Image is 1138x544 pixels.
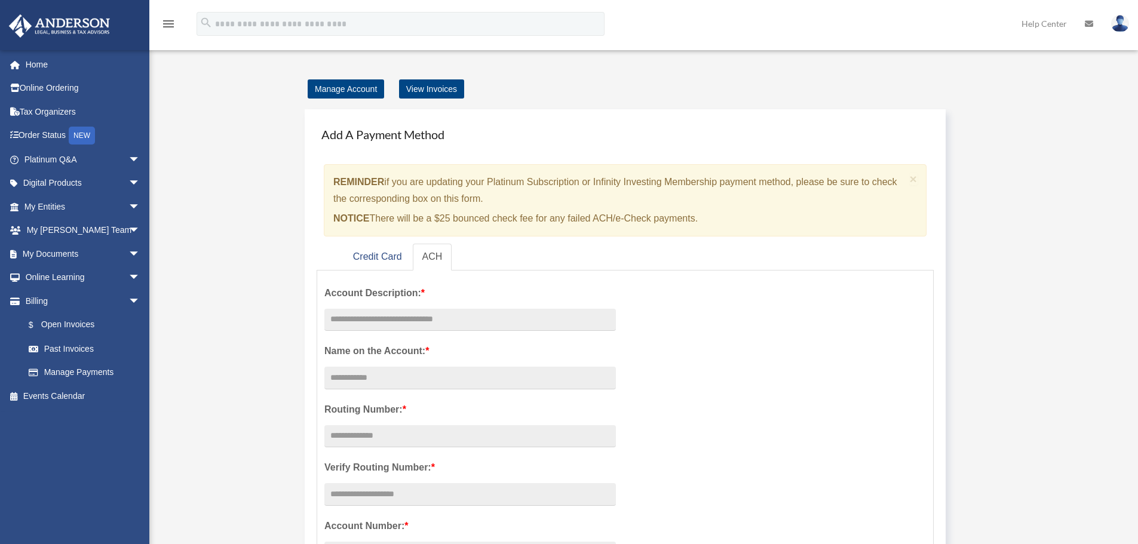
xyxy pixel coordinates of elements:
[161,17,176,31] i: menu
[17,337,158,361] a: Past Invoices
[8,53,158,76] a: Home
[69,127,95,145] div: NEW
[128,266,152,290] span: arrow_drop_down
[128,289,152,314] span: arrow_drop_down
[343,244,412,271] a: Credit Card
[324,518,616,534] label: Account Number:
[324,285,616,302] label: Account Description:
[910,173,918,185] button: Close
[308,79,384,99] a: Manage Account
[324,459,616,476] label: Verify Routing Number:
[8,76,158,100] a: Online Ordering
[8,147,158,171] a: Platinum Q&Aarrow_drop_down
[128,195,152,219] span: arrow_drop_down
[5,14,114,38] img: Anderson Advisors Platinum Portal
[8,242,158,266] a: My Documentsarrow_drop_down
[1111,15,1129,32] img: User Pic
[333,177,384,187] strong: REMINDER
[17,361,152,385] a: Manage Payments
[200,16,213,29] i: search
[128,147,152,172] span: arrow_drop_down
[128,219,152,243] span: arrow_drop_down
[35,318,41,333] span: $
[8,195,158,219] a: My Entitiesarrow_drop_down
[8,384,158,408] a: Events Calendar
[317,121,934,147] h4: Add A Payment Method
[161,21,176,31] a: menu
[8,289,158,313] a: Billingarrow_drop_down
[8,124,158,148] a: Order StatusNEW
[128,242,152,266] span: arrow_drop_down
[8,171,158,195] a: Digital Productsarrow_drop_down
[910,172,918,186] span: ×
[8,266,158,290] a: Online Learningarrow_drop_down
[128,171,152,196] span: arrow_drop_down
[413,244,452,271] a: ACH
[333,210,905,227] p: There will be a $25 bounced check fee for any failed ACH/e-Check payments.
[333,213,369,223] strong: NOTICE
[324,343,616,359] label: Name on the Account:
[399,79,464,99] a: View Invoices
[324,164,927,236] div: if you are updating your Platinum Subscription or Infinity Investing Membership payment method, p...
[8,100,158,124] a: Tax Organizers
[8,219,158,242] a: My [PERSON_NAME] Teamarrow_drop_down
[17,313,158,337] a: $Open Invoices
[324,401,616,418] label: Routing Number:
